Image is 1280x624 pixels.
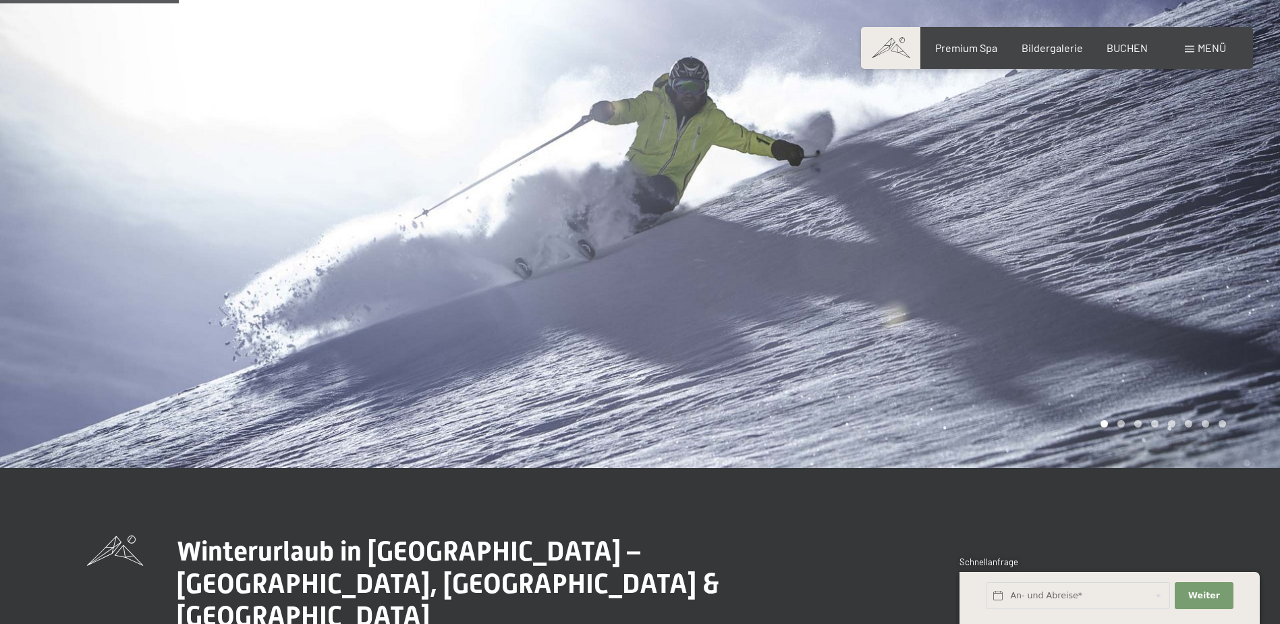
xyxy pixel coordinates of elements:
a: Premium Spa [935,41,997,54]
div: Carousel Page 8 [1219,420,1226,427]
span: Menü [1198,41,1226,54]
div: Carousel Page 6 [1185,420,1192,427]
div: Carousel Page 7 [1202,420,1209,427]
div: Carousel Pagination [1096,420,1226,427]
div: Carousel Page 4 [1151,420,1159,427]
div: Carousel Page 2 [1117,420,1125,427]
a: Bildergalerie [1022,41,1083,54]
a: BUCHEN [1107,41,1148,54]
span: Schnellanfrage [959,556,1018,567]
div: Carousel Page 5 [1168,420,1175,427]
div: Carousel Page 1 (Current Slide) [1101,420,1108,427]
button: Weiter [1175,582,1233,610]
span: Weiter [1188,590,1220,602]
div: Carousel Page 3 [1134,420,1142,427]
